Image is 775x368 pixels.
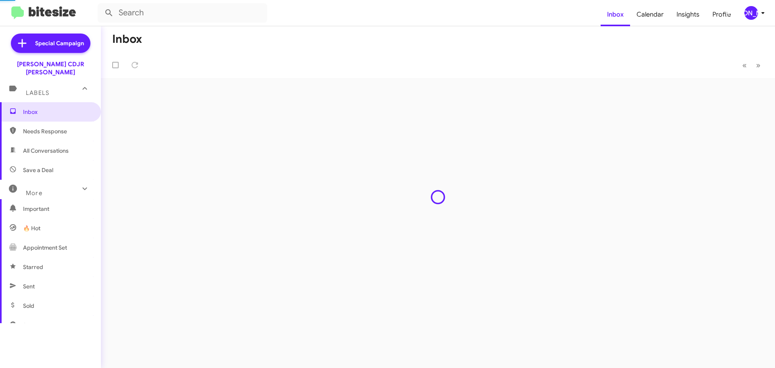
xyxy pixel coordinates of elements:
span: Labels [26,89,49,97]
span: 🔥 Hot [23,224,40,232]
span: Starred [23,263,43,271]
span: Save a Deal [23,166,53,174]
span: Inbox [23,108,92,116]
a: Inbox [601,3,630,26]
span: Sold [23,302,34,310]
span: Special Campaign [35,39,84,47]
span: More [26,189,42,197]
span: Important [23,205,92,213]
nav: Page navigation example [738,57,765,74]
div: [PERSON_NAME] [744,6,758,20]
a: Special Campaign [11,34,90,53]
span: Sold Responded [23,321,66,329]
h1: Inbox [112,33,142,46]
button: Next [751,57,765,74]
span: Appointment Set [23,244,67,252]
input: Search [98,3,267,23]
span: Sent [23,282,35,290]
span: » [756,60,760,70]
button: [PERSON_NAME] [737,6,766,20]
span: « [742,60,747,70]
a: Profile [706,3,737,26]
span: Needs Response [23,127,92,135]
button: Previous [737,57,752,74]
a: Insights [670,3,706,26]
a: Calendar [630,3,670,26]
span: All Conversations [23,147,69,155]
